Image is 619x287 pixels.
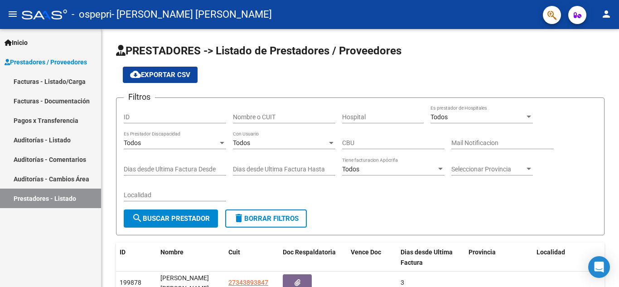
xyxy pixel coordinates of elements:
button: Exportar CSV [123,67,198,83]
span: Doc Respaldatoria [283,248,336,256]
h3: Filtros [124,91,155,103]
span: Buscar Prestador [132,214,210,223]
button: Buscar Prestador [124,209,218,228]
datatable-header-cell: Cuit [225,243,279,272]
datatable-header-cell: Vence Doc [347,243,397,272]
span: 3 [401,279,404,286]
span: Provincia [469,248,496,256]
span: Dias desde Ultima Factura [401,248,453,266]
span: Localidad [537,248,565,256]
span: Seleccionar Provincia [451,165,525,173]
span: Prestadores / Proveedores [5,57,87,67]
span: Inicio [5,38,28,48]
mat-icon: search [132,213,143,224]
span: Cuit [228,248,240,256]
span: - ospepri [72,5,111,24]
mat-icon: cloud_download [130,69,141,80]
span: PRESTADORES -> Listado de Prestadores / Proveedores [116,44,401,57]
span: Exportar CSV [130,71,190,79]
span: 27343893847 [228,279,268,286]
datatable-header-cell: ID [116,243,157,272]
span: - [PERSON_NAME] [PERSON_NAME] [111,5,272,24]
span: Borrar Filtros [233,214,299,223]
datatable-header-cell: Nombre [157,243,225,272]
div: Open Intercom Messenger [588,256,610,278]
datatable-header-cell: Localidad [533,243,601,272]
mat-icon: menu [7,9,18,19]
span: Vence Doc [351,248,381,256]
span: Todos [430,113,448,121]
datatable-header-cell: Dias desde Ultima Factura [397,243,465,272]
span: Todos [342,165,359,173]
datatable-header-cell: Provincia [465,243,533,272]
span: Nombre [160,248,184,256]
span: 199878 [120,279,141,286]
span: Todos [233,139,250,146]
button: Borrar Filtros [225,209,307,228]
span: ID [120,248,126,256]
mat-icon: delete [233,213,244,224]
datatable-header-cell: Doc Respaldatoria [279,243,347,272]
mat-icon: person [601,9,612,19]
span: Todos [124,139,141,146]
